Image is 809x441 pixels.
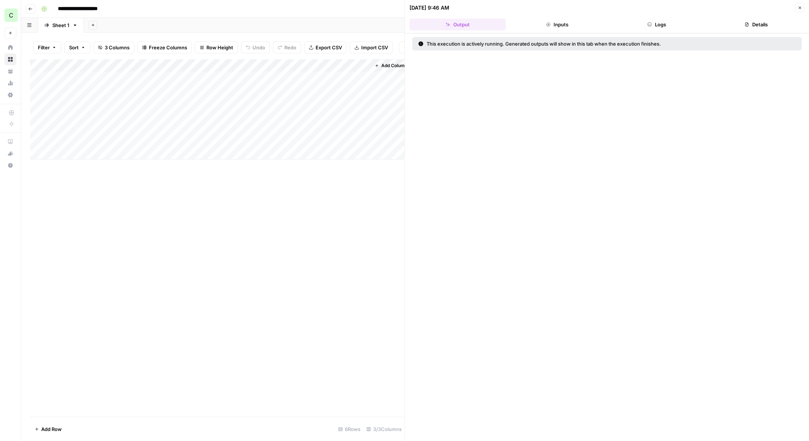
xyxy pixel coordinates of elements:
a: Usage [4,77,16,89]
button: What's new? [4,148,16,159]
button: Logs [609,19,705,30]
div: [DATE] 9:46 AM [410,4,449,11]
button: Filter [33,42,61,53]
span: Add Row [41,425,62,433]
button: Sort [64,42,90,53]
span: Freeze Columns [149,44,187,51]
button: Freeze Columns [137,42,192,53]
button: 3 Columns [93,42,134,53]
span: Export CSV [316,44,342,51]
a: Browse [4,53,16,65]
span: C [9,11,13,20]
a: Sheet 1 [38,18,84,33]
button: Export CSV [304,42,347,53]
span: Import CSV [361,44,388,51]
a: Settings [4,89,16,101]
span: Sort [69,44,79,51]
div: 3/3 Columns [363,423,405,435]
button: Help + Support [4,159,16,171]
a: Your Data [4,65,16,77]
div: This execution is actively running. Generated outputs will show in this tab when the execution fi... [418,40,728,47]
button: Output [410,19,506,30]
div: Sheet 1 [52,22,69,29]
button: Import CSV [350,42,393,53]
div: What's new? [5,148,16,159]
span: 3 Columns [105,44,130,51]
a: AirOps Academy [4,136,16,148]
span: Undo [252,44,265,51]
span: Row Height [206,44,233,51]
button: Undo [241,42,270,53]
div: 6 Rows [335,423,363,435]
a: Home [4,42,16,53]
span: Add Column [381,62,407,69]
button: Add Row [30,423,66,435]
button: Details [708,19,805,30]
button: Redo [273,42,301,53]
button: Workspace: Chris's Workspace [4,6,16,24]
button: Row Height [195,42,238,53]
button: Inputs [509,19,606,30]
span: Redo [284,44,296,51]
button: Add Column [372,61,410,70]
span: Filter [38,44,50,51]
